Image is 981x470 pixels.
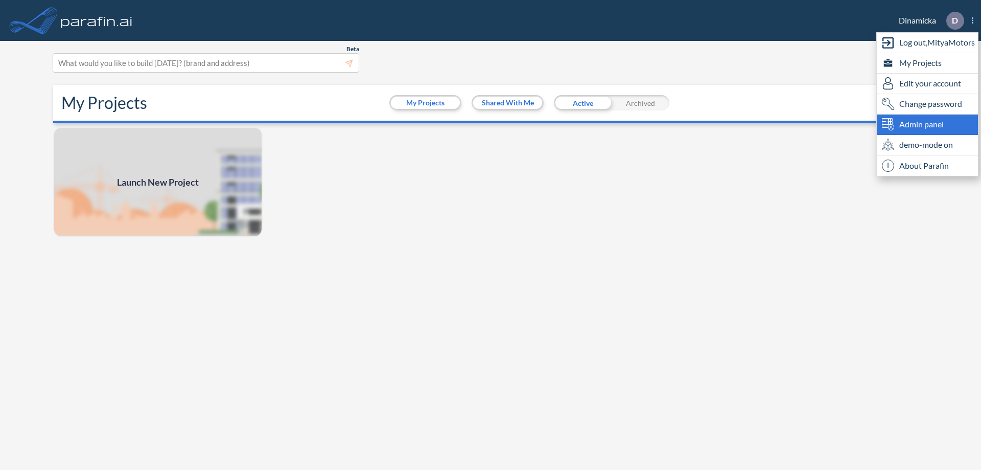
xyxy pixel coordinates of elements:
button: My Projects [391,97,460,109]
h2: My Projects [61,93,147,113]
span: demo-mode on [899,139,953,151]
img: add [53,127,263,237]
span: Admin panel [899,118,944,130]
span: Beta [346,45,359,53]
div: Dinamicka [883,12,973,30]
div: Log out [877,33,978,53]
span: Edit your account [899,77,961,89]
span: About Parafin [899,160,949,172]
span: My Projects [899,57,942,69]
div: Archived [612,95,669,110]
span: i [882,160,894,172]
span: Launch New Project [117,175,199,189]
div: Change password [877,94,978,115]
div: Admin panel [877,115,978,135]
div: Active [554,95,612,110]
img: logo [59,10,134,31]
button: Shared With Me [473,97,542,109]
span: Log out, MityaMotors [899,36,975,49]
div: My Projects [877,53,978,74]
a: Launch New Project [53,127,263,237]
div: Edit user [877,74,978,94]
div: About Parafin [877,155,978,176]
p: D [952,16,958,25]
div: demo-mode on [877,135,978,155]
span: Change password [899,98,962,110]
